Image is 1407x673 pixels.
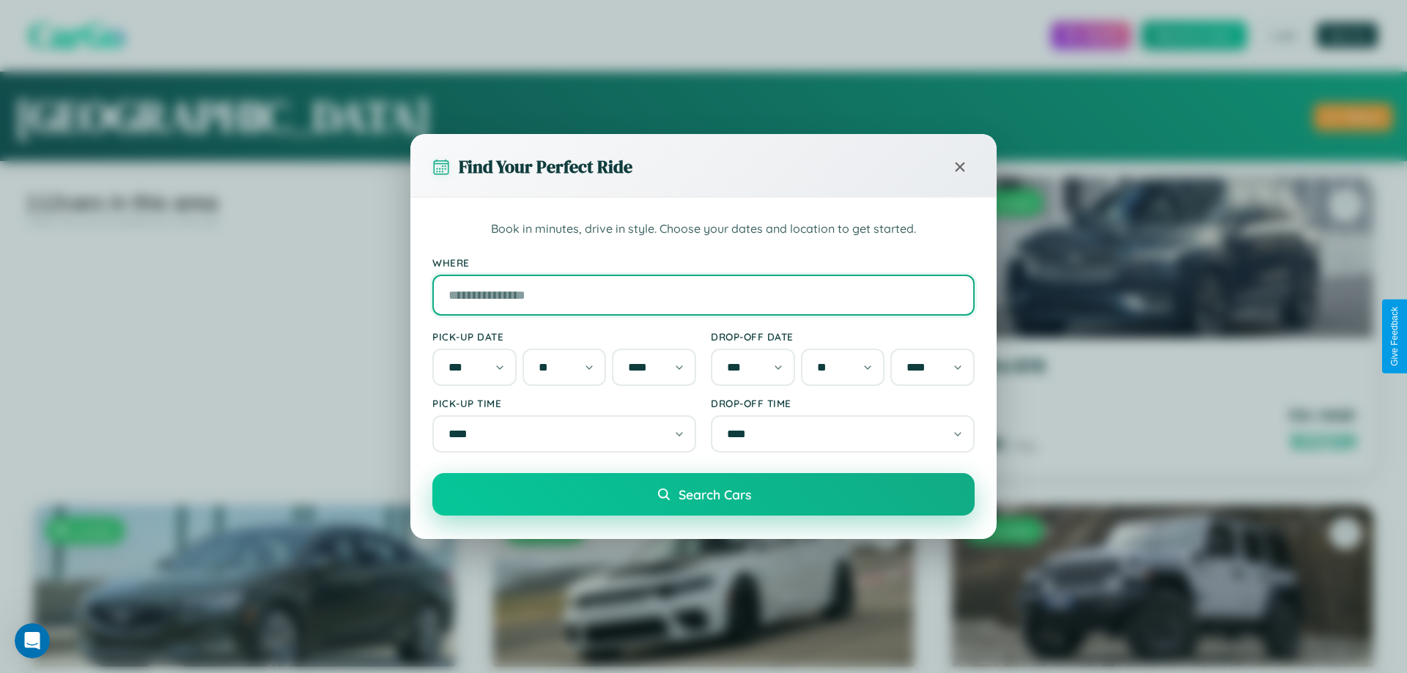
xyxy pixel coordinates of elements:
[679,486,751,502] span: Search Cars
[459,155,632,179] h3: Find Your Perfect Ride
[711,330,975,343] label: Drop-off Date
[432,397,696,409] label: Pick-up Time
[432,220,975,239] p: Book in minutes, drive in style. Choose your dates and location to get started.
[432,330,696,343] label: Pick-up Date
[432,473,975,516] button: Search Cars
[711,397,975,409] label: Drop-off Time
[432,256,975,269] label: Where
